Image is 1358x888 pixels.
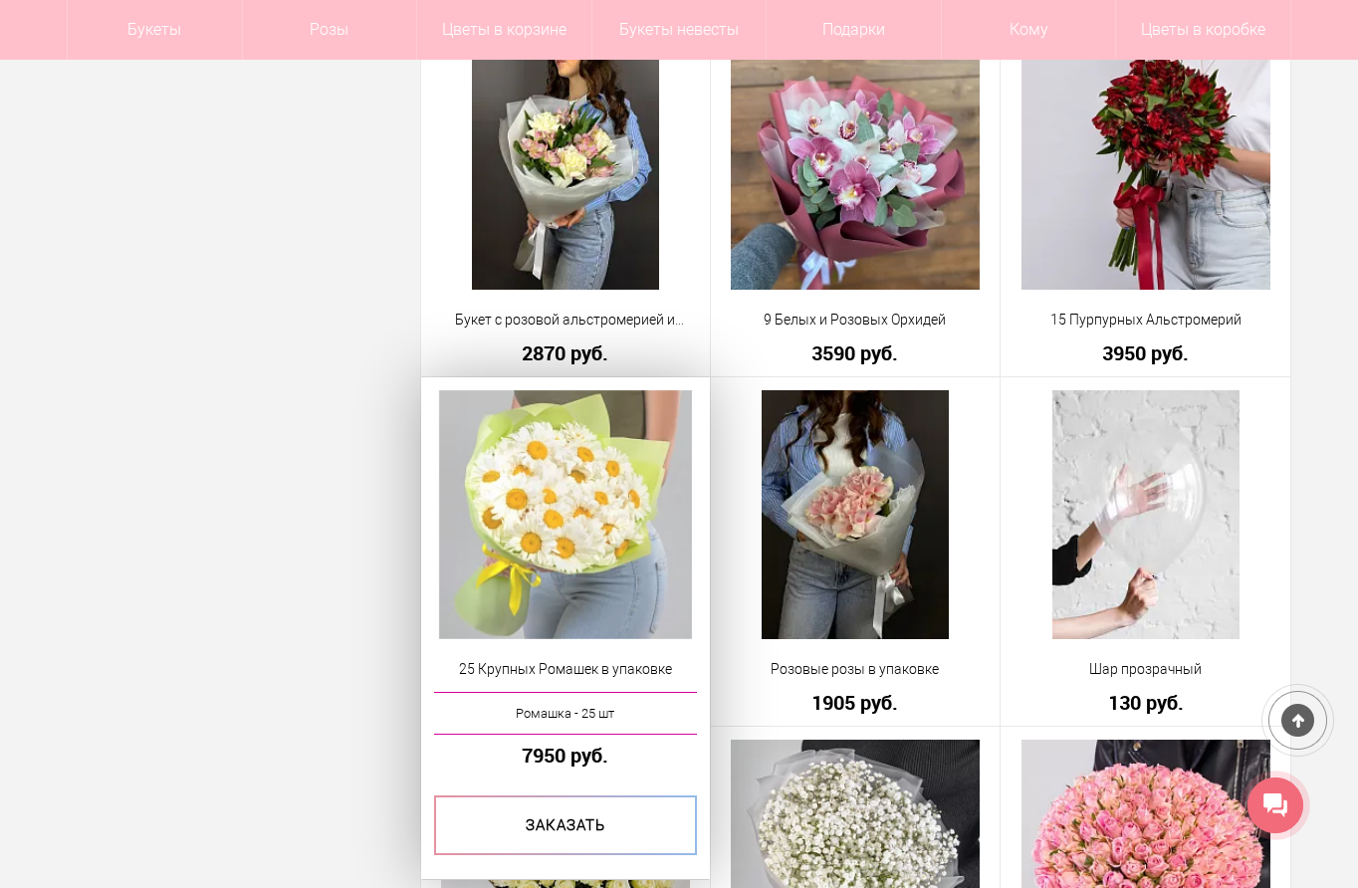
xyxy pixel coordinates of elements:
a: 15 Пурпурных Альстромерий [1014,310,1277,331]
a: 9 Белых и Розовых Орхидей [724,310,988,331]
a: 7950 руб. [434,745,697,766]
a: Ромашка - 25 шт [434,692,697,735]
a: 3590 руб. [724,342,988,363]
a: 3950 руб. [1014,342,1277,363]
img: Розовые розы в упаковке [762,390,949,639]
img: Шар прозрачный [1052,390,1240,639]
img: 25 Крупных Ромашек в упаковке [439,390,692,639]
img: 15 Пурпурных Альстромерий [1021,41,1270,290]
img: Букет с розовой альстромерией и розами [472,41,659,290]
a: 25 Крупных Ромашек в упаковке [434,659,697,680]
a: Розовые розы в упаковке [724,659,988,680]
a: 2870 руб. [434,342,697,363]
a: Шар прозрачный [1014,659,1277,680]
a: 1905 руб. [724,692,988,713]
a: 130 руб. [1014,692,1277,713]
a: Букет с розовой альстромерией и розами [434,310,697,331]
img: 9 Белых и Розовых Орхидей [731,41,980,290]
